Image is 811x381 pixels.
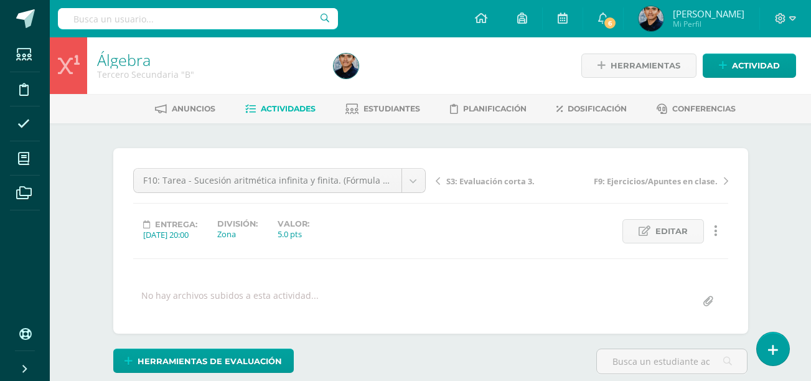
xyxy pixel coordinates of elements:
a: Planificación [450,99,527,119]
div: 5.0 pts [278,228,309,240]
label: División: [217,219,258,228]
div: Tercero Secundaria 'B' [97,68,319,80]
span: Editar [655,220,688,243]
a: Anuncios [155,99,215,119]
div: Zona [217,228,258,240]
span: F9: Ejercicios/Apuntes en clase. [594,176,718,187]
span: Planificación [463,104,527,113]
a: Herramientas de evaluación [113,349,294,373]
span: Entrega: [155,220,197,229]
span: Estudiantes [363,104,420,113]
div: [DATE] 20:00 [143,229,197,240]
input: Busca un estudiante aquí... [597,349,747,374]
a: F9: Ejercicios/Apuntes en clase. [582,174,728,187]
span: Dosificación [568,104,627,113]
img: 34b7d2815c833d3d4a9d7dedfdeadf41.png [639,6,663,31]
a: Estudiantes [345,99,420,119]
span: Actividad [732,54,780,77]
h1: Álgebra [97,51,319,68]
span: Anuncios [172,104,215,113]
span: Conferencias [672,104,736,113]
span: S3: Evaluación corta 3. [446,176,535,187]
a: Herramientas [581,54,696,78]
a: S3: Evaluación corta 3. [436,174,582,187]
span: [PERSON_NAME] [673,7,744,20]
span: Herramientas de evaluación [138,350,282,373]
div: No hay archivos subidos a esta actividad... [141,289,319,314]
span: Mi Perfil [673,19,744,29]
label: Valor: [278,219,309,228]
span: Herramientas [611,54,680,77]
img: 34b7d2815c833d3d4a9d7dedfdeadf41.png [334,54,359,78]
a: Álgebra [97,49,151,70]
input: Busca un usuario... [58,8,338,29]
a: F10: Tarea - Sucesión aritmética infinita y finita. (Fórmula general). [134,169,425,192]
a: Dosificación [556,99,627,119]
a: Actividades [245,99,316,119]
span: F10: Tarea - Sucesión aritmética infinita y finita. (Fórmula general). [143,169,392,192]
a: Conferencias [657,99,736,119]
span: Actividades [261,104,316,113]
span: 6 [603,16,617,30]
a: Actividad [703,54,796,78]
